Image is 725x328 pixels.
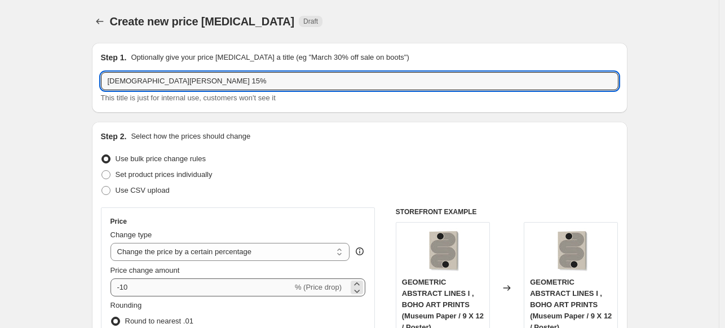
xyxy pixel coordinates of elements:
span: Rounding [110,301,142,309]
span: % (Price drop) [295,283,342,291]
span: Set product prices individually [116,170,213,179]
div: help [354,246,365,257]
span: Change type [110,231,152,239]
span: Price change amount [110,266,180,274]
p: Optionally give your price [MEDICAL_DATA] a title (eg "March 30% off sale on boots") [131,52,409,63]
h2: Step 2. [101,131,127,142]
p: Select how the prices should change [131,131,250,142]
h2: Step 1. [101,52,127,63]
img: gallerywrap-resized_212f066c-7c3d-4415-9b16-553eb73bee29_80x.jpg [549,228,594,273]
span: Use CSV upload [116,186,170,194]
span: Use bulk price change rules [116,154,206,163]
span: Create new price [MEDICAL_DATA] [110,15,295,28]
input: -15 [110,278,293,296]
span: Draft [303,17,318,26]
input: 30% off holiday sale [101,72,618,90]
h3: Price [110,217,127,226]
span: Round to nearest .01 [125,317,193,325]
h6: STOREFRONT EXAMPLE [396,207,618,216]
img: gallerywrap-resized_212f066c-7c3d-4415-9b16-553eb73bee29_80x.jpg [420,228,465,273]
button: Price change jobs [92,14,108,29]
span: This title is just for internal use, customers won't see it [101,94,276,102]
